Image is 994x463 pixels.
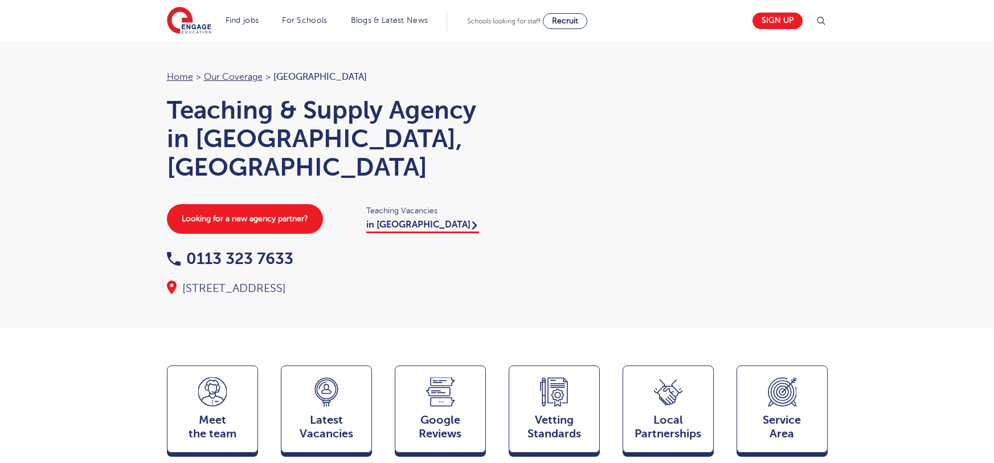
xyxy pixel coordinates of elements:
[167,7,211,35] img: Engage Education
[509,365,600,458] a: VettingStandards
[552,17,578,25] span: Recruit
[167,70,486,84] nav: breadcrumb
[737,365,828,458] a: ServiceArea
[167,96,486,181] h1: Teaching & Supply Agency in [GEOGRAPHIC_DATA], [GEOGRAPHIC_DATA]
[204,72,263,82] a: Our coverage
[167,204,323,234] a: Looking for a new agency partner?
[629,413,707,441] span: Local Partnerships
[273,72,367,82] span: [GEOGRAPHIC_DATA]
[395,365,486,458] a: GoogleReviews
[401,413,480,441] span: Google Reviews
[743,413,821,441] span: Service Area
[196,72,201,82] span: >
[167,72,193,82] a: Home
[167,365,258,458] a: Meetthe team
[366,204,486,217] span: Teaching Vacancies
[226,16,259,25] a: Find jobs
[287,413,366,441] span: Latest Vacancies
[281,365,372,458] a: LatestVacancies
[752,13,803,29] a: Sign up
[515,413,594,441] span: Vetting Standards
[173,413,252,441] span: Meet the team
[282,16,327,25] a: For Schools
[366,220,479,233] a: in [GEOGRAPHIC_DATA]
[351,16,428,25] a: Blogs & Latest News
[467,17,541,25] span: Schools looking for staff
[167,281,486,297] div: [STREET_ADDRESS]
[167,250,293,267] a: 0113 323 7633
[623,365,714,458] a: Local Partnerships
[265,72,271,82] span: >
[543,13,587,29] a: Recruit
